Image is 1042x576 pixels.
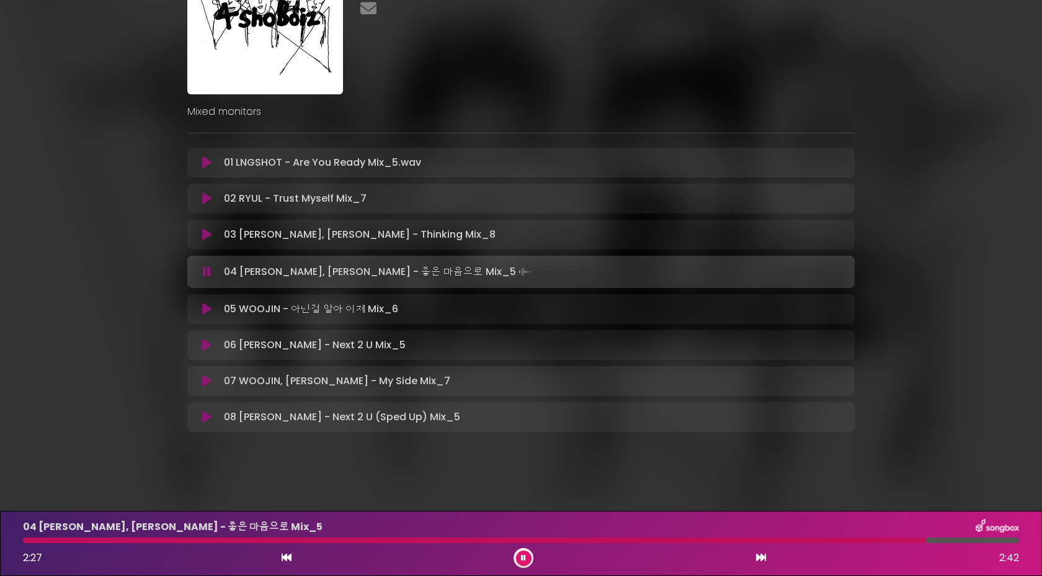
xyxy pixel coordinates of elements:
[516,263,533,281] img: waveform4.gif
[224,263,533,281] p: 04 [PERSON_NAME], [PERSON_NAME] - 좋은 마음으로 Mix_5
[187,104,855,119] p: Mixed monitors
[224,374,450,389] p: 07 WOOJIN, [PERSON_NAME] - My Side Mix_7
[224,410,460,425] p: 08 [PERSON_NAME] - Next 2 U (Sped Up) Mix_5
[224,227,496,242] p: 03 [PERSON_NAME], [PERSON_NAME] - Thinking Mix_8
[224,155,421,170] p: 01 LNGSHOT - Are You Ready Mix_5.wav
[224,191,367,206] p: 02 RYUL - Trust Myself Mix_7
[224,302,398,317] p: 05 WOOJIN - 아닌걸 알아 이제 Mix_6
[224,338,406,353] p: 06 [PERSON_NAME] - Next 2 U Mix_5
